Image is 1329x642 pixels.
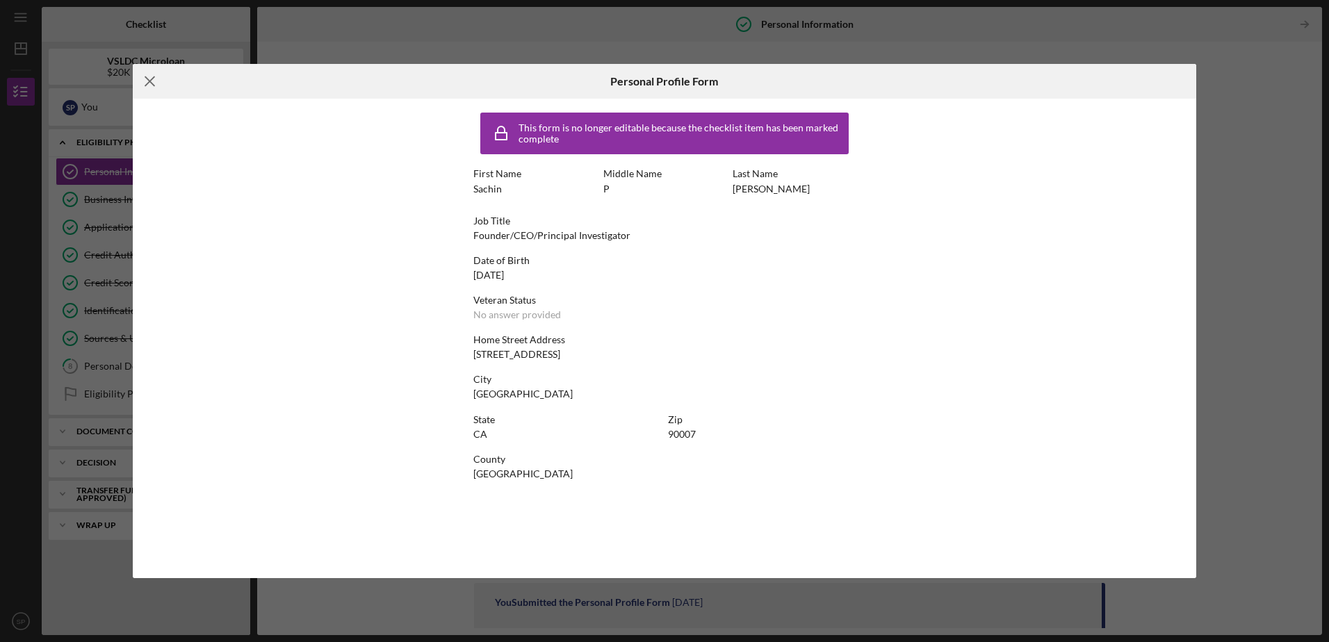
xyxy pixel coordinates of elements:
[473,309,561,320] div: No answer provided
[473,349,560,360] div: [STREET_ADDRESS]
[733,168,856,179] div: Last Name
[473,414,661,425] div: State
[668,414,856,425] div: Zip
[610,75,718,88] h6: Personal Profile Form
[473,270,504,281] div: [DATE]
[473,429,487,440] div: CA
[473,230,630,241] div: Founder/CEO/Principal Investigator
[473,374,856,385] div: City
[473,215,856,227] div: Job Title
[603,168,726,179] div: Middle Name
[473,468,573,479] div: [GEOGRAPHIC_DATA]
[473,183,502,195] div: Sachin
[668,429,696,440] div: 90007
[473,168,596,179] div: First Name
[473,255,856,266] div: Date of Birth
[473,388,573,400] div: [GEOGRAPHIC_DATA]
[603,183,610,195] div: P
[473,454,856,465] div: County
[473,334,856,345] div: Home Street Address
[519,122,845,145] div: This form is no longer editable because the checklist item has been marked complete
[733,183,810,195] div: [PERSON_NAME]
[473,295,856,306] div: Veteran Status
